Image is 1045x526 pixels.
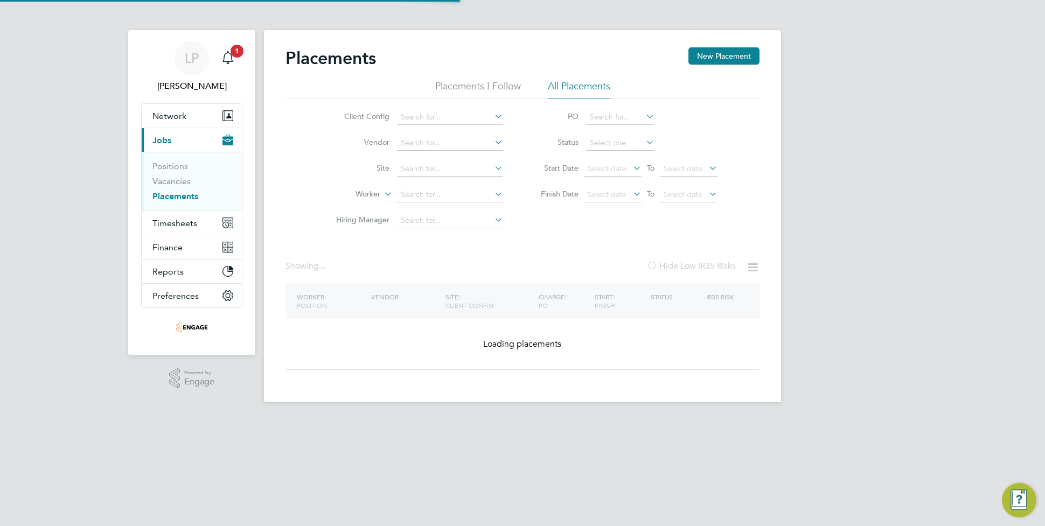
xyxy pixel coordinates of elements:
[184,377,214,387] span: Engage
[142,128,242,152] button: Jobs
[328,137,389,147] label: Vendor
[548,80,610,99] li: All Placements
[530,163,579,173] label: Start Date
[231,45,243,58] span: 1
[530,189,579,199] label: Finish Date
[664,164,702,173] span: Select date
[142,260,242,283] button: Reports
[141,41,242,93] a: LP[PERSON_NAME]
[318,189,380,200] label: Worker
[176,319,208,336] img: omniapeople-logo-retina.png
[397,110,503,125] input: Search for...
[142,152,242,211] div: Jobs
[588,164,626,173] span: Select date
[328,111,389,121] label: Client Config
[588,190,626,199] span: Select date
[530,111,579,121] label: PO
[435,80,521,99] li: Placements I Follow
[644,161,658,175] span: To
[152,218,197,228] span: Timesheets
[169,368,215,389] a: Powered byEngage
[152,111,186,121] span: Network
[397,187,503,202] input: Search for...
[141,80,242,93] span: Lowenna Pollard
[185,51,199,65] span: LP
[217,41,239,75] a: 1
[646,261,736,271] label: Hide Low IR35 Risks
[152,291,199,301] span: Preferences
[397,136,503,151] input: Search for...
[142,104,242,128] button: Network
[586,136,654,151] input: Select one
[328,215,389,225] label: Hiring Manager
[152,266,184,277] span: Reports
[328,163,389,173] label: Site
[285,47,376,69] h2: Placements
[688,47,760,65] button: New Placement
[664,190,702,199] span: Select date
[152,161,188,171] a: Positions
[152,191,198,201] a: Placements
[141,319,242,336] a: Go to home page
[530,137,579,147] label: Status
[152,242,183,253] span: Finance
[152,135,171,145] span: Jobs
[142,211,242,235] button: Timesheets
[142,235,242,259] button: Finance
[142,284,242,307] button: Preferences
[644,187,658,201] span: To
[586,110,654,125] input: Search for...
[397,213,503,228] input: Search for...
[152,176,191,186] a: Vacancies
[184,368,214,377] span: Powered by
[128,30,255,355] nav: Main navigation
[285,261,328,272] div: Showing
[1002,483,1036,517] button: Engage Resource Center
[397,162,503,177] input: Search for...
[319,261,325,271] span: ...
